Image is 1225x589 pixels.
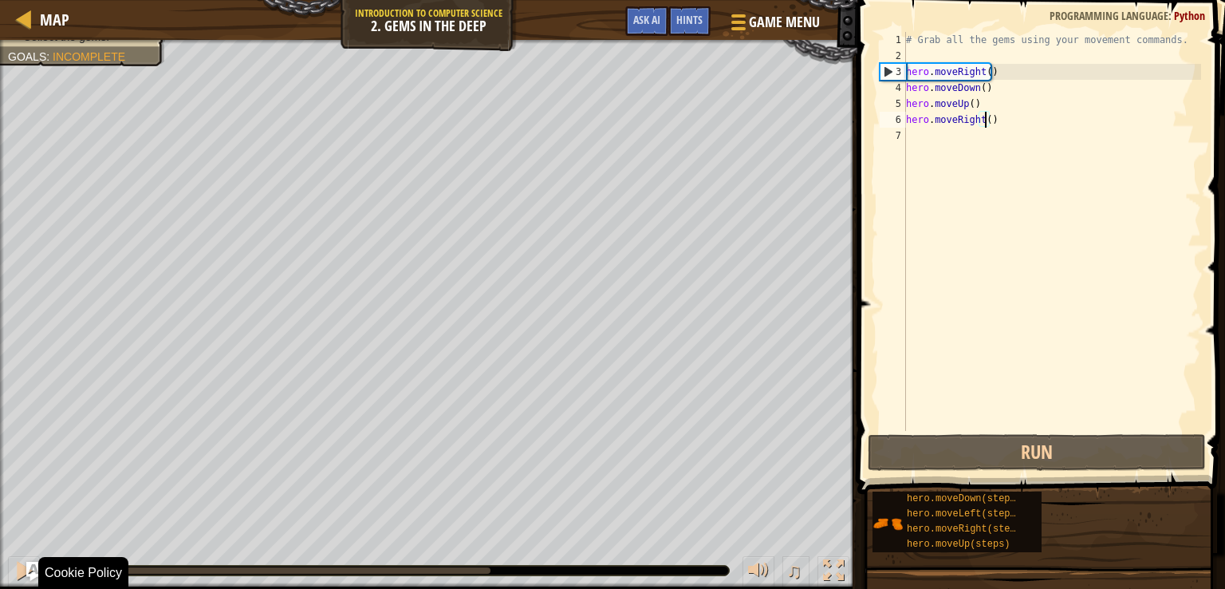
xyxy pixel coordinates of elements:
[880,96,906,112] div: 5
[880,80,906,96] div: 4
[907,524,1027,535] span: hero.moveRight(steps)
[1050,8,1168,23] span: Programming language
[880,64,906,80] div: 3
[742,556,774,589] button: Adjust volume
[907,493,1022,504] span: hero.moveDown(steps)
[872,508,903,539] img: portrait.png
[8,50,46,63] span: Goals
[8,556,40,589] button: Ctrl + P: Pause
[868,434,1206,471] button: Run
[32,9,69,30] a: Map
[1168,8,1174,23] span: :
[633,12,660,27] span: Ask AI
[38,557,128,589] div: Cookie Policy
[786,559,802,583] span: ♫
[749,12,820,33] span: Game Menu
[40,9,69,30] span: Map
[625,6,668,36] button: Ask AI
[880,32,906,48] div: 1
[907,539,1010,550] span: hero.moveUp(steps)
[53,50,125,63] span: Incomplete
[907,508,1022,520] span: hero.moveLeft(steps)
[676,12,703,27] span: Hints
[880,128,906,144] div: 7
[26,562,45,581] button: Ask AI
[817,556,849,589] button: Toggle fullscreen
[880,112,906,128] div: 6
[782,556,809,589] button: ♫
[46,50,53,63] span: :
[880,48,906,64] div: 2
[719,6,829,44] button: Game Menu
[1174,8,1205,23] span: Python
